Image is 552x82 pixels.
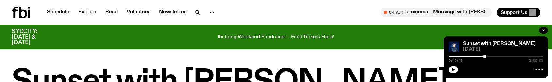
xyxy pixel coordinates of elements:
span: [DATE] [463,47,543,52]
a: Read [102,8,122,17]
button: Support Us [497,8,540,17]
h3: SYDCITY: [DATE] & [DATE] [12,29,54,45]
a: Sunset with [PERSON_NAME] [463,41,536,46]
a: Schedule [43,8,73,17]
a: Volunteer [123,8,154,17]
a: Newsletter [155,8,190,17]
button: On AirMornings with [PERSON_NAME] / absolute cinemaMornings with [PERSON_NAME] / absolute cinema [381,8,492,17]
a: Explore [74,8,100,17]
span: 0:45:43 [449,59,463,62]
p: fbi Long Weekend Fundraiser - Final Tickets Here! [218,34,334,40]
span: 2:00:00 [529,59,543,62]
span: Support Us [501,9,527,15]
